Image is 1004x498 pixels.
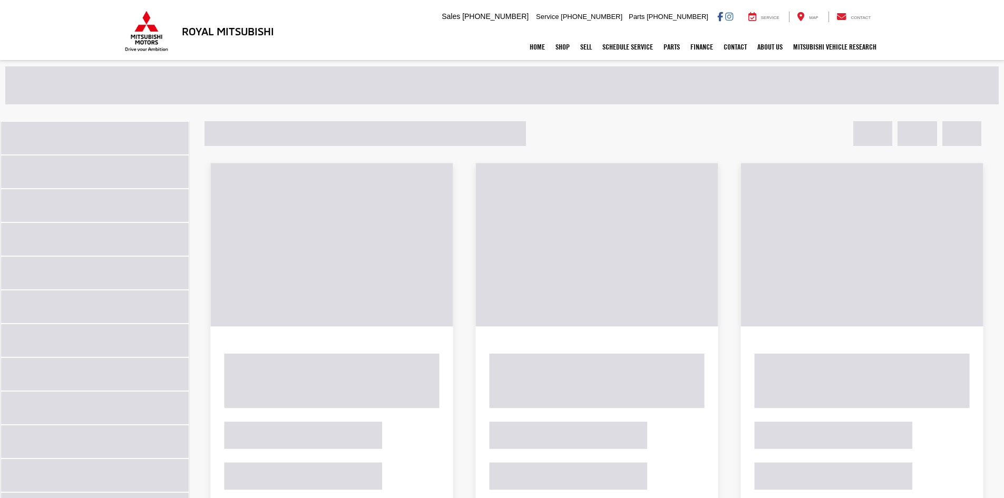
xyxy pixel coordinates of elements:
[717,12,723,21] a: Facebook: Click to visit our Facebook page
[442,12,460,21] span: Sales
[809,15,818,20] span: Map
[550,34,575,60] a: Shop
[789,12,826,22] a: Map
[658,34,685,60] a: Parts: Opens in a new tab
[561,13,622,21] span: [PHONE_NUMBER]
[828,12,879,22] a: Contact
[575,34,597,60] a: Sell
[524,34,550,60] a: Home
[752,34,788,60] a: About Us
[718,34,752,60] a: Contact
[462,12,529,21] span: [PHONE_NUMBER]
[788,34,882,60] a: Mitsubishi Vehicle Research
[761,15,779,20] span: Service
[647,13,708,21] span: [PHONE_NUMBER]
[536,13,559,21] span: Service
[725,12,733,21] a: Instagram: Click to visit our Instagram page
[629,13,645,21] span: Parts
[851,15,871,20] span: Contact
[740,12,787,22] a: Service
[182,25,274,37] h3: Royal Mitsubishi
[685,34,718,60] a: Finance
[123,11,170,52] img: Mitsubishi
[597,34,658,60] a: Schedule Service: Opens in a new tab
